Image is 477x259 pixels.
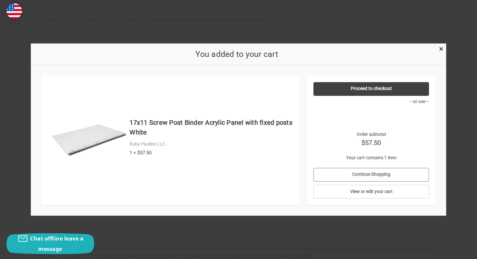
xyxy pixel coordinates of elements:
p: Your cart contains 1 item [313,154,429,161]
a: Close [438,45,445,52]
a: View or edit your cart [313,185,429,199]
p: -- or use -- [313,98,429,105]
button: Chat offline leave a message [6,233,94,254]
div: Ruby Paulina LLC. [129,141,293,148]
img: 17x11 Screw Post Binder Acrylic Panel with fixed posts White [51,103,126,178]
h2: You added to your cart [41,48,433,60]
span: Chat offline leave a message [30,235,83,253]
div: 1 × $57.50 [129,149,293,156]
h4: 17x11 Screw Post Binder Acrylic Panel with fixed posts White [129,118,293,137]
a: Continue Shopping [313,168,429,181]
strong: $57.50 [313,137,429,147]
span: × [439,44,443,54]
a: Proceed to checkout [313,82,429,96]
div: Order subtotal [313,131,429,147]
img: duty and tax information for United States [6,3,22,19]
